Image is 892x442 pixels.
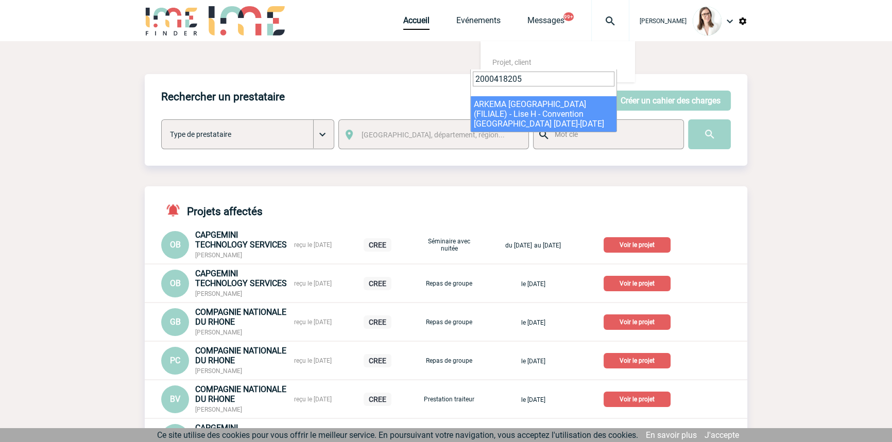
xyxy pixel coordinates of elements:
[604,276,671,291] p: Voir le projet
[403,15,430,30] a: Accueil
[521,319,545,326] span: le [DATE]
[423,319,475,326] p: Repas de groupe
[688,119,731,149] input: Submit
[294,319,332,326] span: reçu le [DATE]
[364,277,391,290] p: CREE
[604,353,671,368] p: Voir le projet
[294,396,332,403] span: reçu le [DATE]
[521,396,545,403] span: le [DATE]
[170,278,181,288] span: OB
[471,96,616,132] li: ARKEMA [GEOGRAPHIC_DATA] (FILIALE) - Lise H - Convention [GEOGRAPHIC_DATA] [DATE]-[DATE]
[423,238,475,252] p: Séminaire avec nuitée
[521,280,545,288] span: le [DATE]
[563,12,574,21] button: 99+
[294,241,332,249] span: reçu le [DATE]
[195,290,242,297] span: [PERSON_NAME]
[527,15,564,30] a: Messages
[604,355,675,365] a: Voir le projet
[604,237,671,253] p: Voir le projet
[604,394,675,403] a: Voir le projet
[492,58,531,66] span: Projet, client
[604,314,671,330] p: Voir le projet
[364,393,391,406] p: CREE
[604,316,675,326] a: Voir le projet
[693,7,722,36] img: 122719-0.jpg
[604,239,675,249] a: Voir le projet
[195,230,287,250] span: CAPGEMINI TECHNOLOGY SERVICES
[705,430,739,440] a: J'accepte
[364,354,391,367] p: CREE
[423,396,475,403] p: Prestation traiteur
[195,269,287,288] span: CAPGEMINI TECHNOLOGY SERVICES
[161,91,285,103] h4: Rechercher un prestataire
[195,384,286,404] span: COMPAGNIE NATIONALE DU RHONE
[195,252,242,259] span: [PERSON_NAME]
[170,394,180,404] span: BV
[195,367,242,375] span: [PERSON_NAME]
[195,346,286,365] span: COMPAGNIE NATIONALE DU RHONE
[170,356,180,365] span: PC
[170,317,181,327] span: GB
[364,238,391,252] p: CREE
[423,280,475,287] p: Repas de groupe
[456,15,501,30] a: Evénements
[161,203,263,218] h4: Projets affectés
[646,430,697,440] a: En savoir plus
[362,131,505,139] span: [GEOGRAPHIC_DATA], département, région...
[294,280,332,287] span: reçu le [DATE]
[195,329,242,336] span: [PERSON_NAME]
[165,203,187,218] img: notifications-active-24-px-r.png
[534,242,561,249] span: au [DATE]
[423,357,475,364] p: Repas de groupe
[157,430,638,440] span: Ce site utilise des cookies pour vous offrir le meilleur service. En poursuivant votre navigation...
[640,17,687,25] span: [PERSON_NAME]
[521,358,545,365] span: le [DATE]
[170,240,181,250] span: OB
[195,406,242,413] span: [PERSON_NAME]
[505,242,532,249] span: du [DATE]
[364,315,391,329] p: CREE
[552,128,674,141] input: Mot clé
[145,6,198,36] img: IME-Finder
[604,278,675,288] a: Voir le projet
[294,357,332,364] span: reçu le [DATE]
[604,392,671,407] p: Voir le projet
[195,307,286,327] span: COMPAGNIE NATIONALE DU RHONE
